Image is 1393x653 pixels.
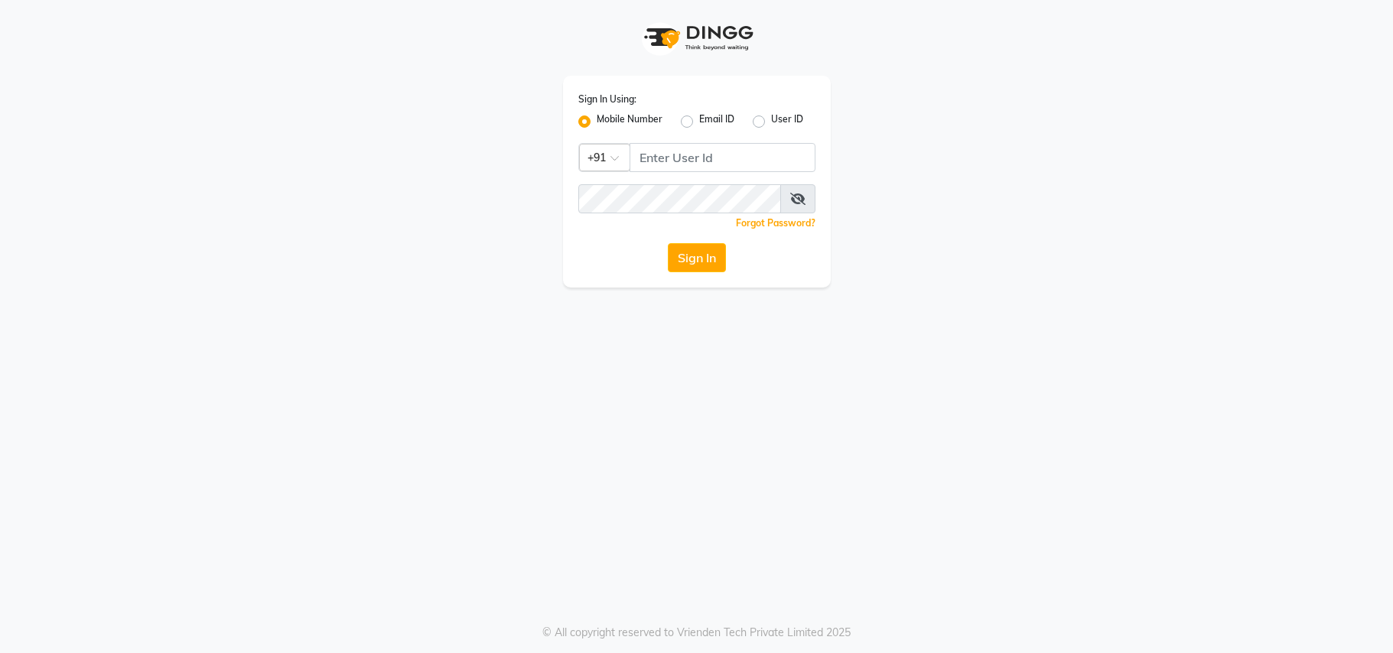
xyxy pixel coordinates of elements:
[578,184,781,213] input: Username
[578,93,636,106] label: Sign In Using:
[736,217,815,229] a: Forgot Password?
[597,112,662,131] label: Mobile Number
[699,112,734,131] label: Email ID
[636,15,758,60] img: logo1.svg
[668,243,726,272] button: Sign In
[630,143,815,172] input: Username
[771,112,803,131] label: User ID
